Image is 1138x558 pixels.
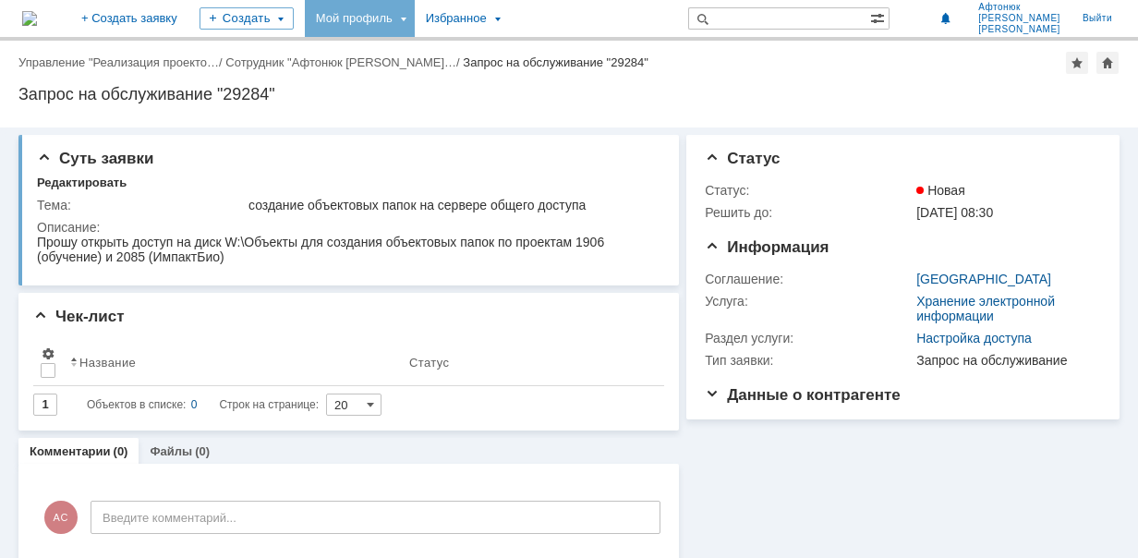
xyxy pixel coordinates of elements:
[705,386,901,404] span: Данные о контрагенте
[225,55,456,69] a: Сотрудник "Афтонюк [PERSON_NAME]…
[705,238,829,256] span: Информация
[402,339,649,386] th: Статус
[18,85,1120,103] div: Запрос на обслуживание "29284"
[705,183,913,198] div: Статус:
[978,2,1060,13] span: Афтонюк
[22,11,37,26] img: logo
[200,7,294,30] div: Создать
[114,444,128,458] div: (0)
[18,55,225,69] div: /
[87,398,186,411] span: Объектов в списке:
[916,331,1032,346] a: Настройка доступа
[705,272,913,286] div: Соглашение:
[705,353,913,368] div: Тип заявки:
[916,353,1094,368] div: Запрос на обслуживание
[79,356,136,370] div: Название
[870,8,889,26] span: Расширенный поиск
[191,394,198,416] div: 0
[41,346,55,361] span: Настройки
[409,356,449,370] div: Статус
[37,220,658,235] div: Описание:
[18,55,219,69] a: Управление "Реализация проекто…
[37,150,153,167] span: Суть заявки
[30,444,111,458] a: Комментарии
[22,11,37,26] a: Перейти на домашнюю страницу
[1096,52,1119,74] div: Сделать домашней страницей
[705,331,913,346] div: Раздел услуги:
[37,176,127,190] div: Редактировать
[33,308,125,325] span: Чек-лист
[87,394,319,416] i: Строк на странице:
[978,24,1060,35] span: [PERSON_NAME]
[37,198,245,212] div: Тема:
[978,13,1060,24] span: [PERSON_NAME]
[1066,52,1088,74] div: Добавить в избранное
[63,339,402,386] th: Название
[916,294,1055,323] a: Хранение электронной информации
[195,444,210,458] div: (0)
[150,444,192,458] a: Файлы
[248,198,654,212] div: создание объектовых папок на сервере общего доступа
[225,55,463,69] div: /
[463,55,648,69] div: Запрос на обслуживание "29284"
[705,205,913,220] div: Решить до:
[44,501,78,534] span: АС
[916,205,993,220] span: [DATE] 08:30
[916,183,965,198] span: Новая
[705,150,780,167] span: Статус
[705,294,913,309] div: Услуга:
[916,272,1051,286] a: [GEOGRAPHIC_DATA]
